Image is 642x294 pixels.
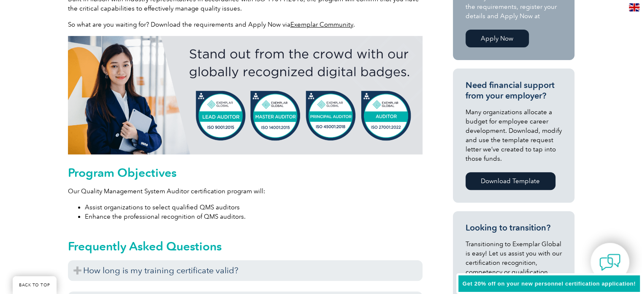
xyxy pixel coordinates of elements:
a: BACK TO TOP [13,276,57,294]
p: Transitioning to Exemplar Global is easy! Let us assist you with our certification recognition, c... [466,239,562,286]
li: Assist organizations to select qualified QMS auditors [85,203,423,212]
h2: Frequently Asked Questions [68,239,423,253]
h3: How long is my training certificate valid? [68,260,423,281]
h2: Program Objectives [68,166,423,179]
a: Download Template [466,172,555,190]
img: badges [68,36,423,154]
a: Apply Now [466,30,529,47]
img: en [629,3,639,11]
h3: Looking to transition? [466,223,562,233]
p: Our Quality Management System Auditor certification program will: [68,187,423,196]
a: Exemplar Community [290,21,353,28]
p: So what are you waiting for? Download the requirements and Apply Now via . [68,20,423,29]
p: Many organizations allocate a budget for employee career development. Download, modify and use th... [466,107,562,163]
span: Get 20% off on your new personnel certification application! [463,280,636,287]
img: contact-chat.png [599,252,620,273]
li: Enhance the professional recognition of QMS auditors. [85,212,423,221]
h3: Need financial support from your employer? [466,80,562,101]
